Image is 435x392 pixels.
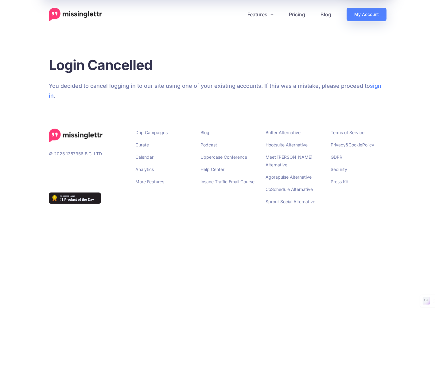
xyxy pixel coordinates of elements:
a: Features [240,8,281,21]
img: Missinglettr - Social Media Marketing for content focused teams | Product Hunt [49,192,101,204]
a: Hootsuite Alternative [266,142,308,147]
a: CoSchedule Alternative [266,187,313,192]
a: Blog [200,130,209,135]
a: More Features [135,179,164,184]
a: Privacy [331,142,346,147]
h1: Login Cancelled [49,56,386,73]
p: You decided to cancel logging in to our site using one of your existing accounts. If this was a m... [49,81,386,101]
a: Drip Campaigns [135,130,168,135]
a: Insane Traffic Email Course [200,179,254,184]
a: Calendar [135,154,153,160]
a: GDPR [331,154,342,160]
a: Pricing [281,8,313,21]
a: Help Center [200,167,224,172]
li: & Policy [331,141,386,149]
a: Cookie [348,142,362,147]
a: Uppercase Conference [200,154,247,160]
a: Curate [135,142,149,147]
a: Agorapulse Alternative [266,174,312,180]
a: Blog [313,8,339,21]
a: Analytics [135,167,154,172]
a: Press Kit [331,179,348,184]
a: Buffer Alternative [266,130,301,135]
a: Podcast [200,142,217,147]
a: Sprout Social Alternative [266,199,315,204]
div: © 2025 1357356 B.C. LTD. [44,129,131,210]
a: Terms of Service [331,130,364,135]
a: Meet [PERSON_NAME] Alternative [266,154,313,167]
a: My Account [347,8,386,21]
a: Security [331,167,347,172]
